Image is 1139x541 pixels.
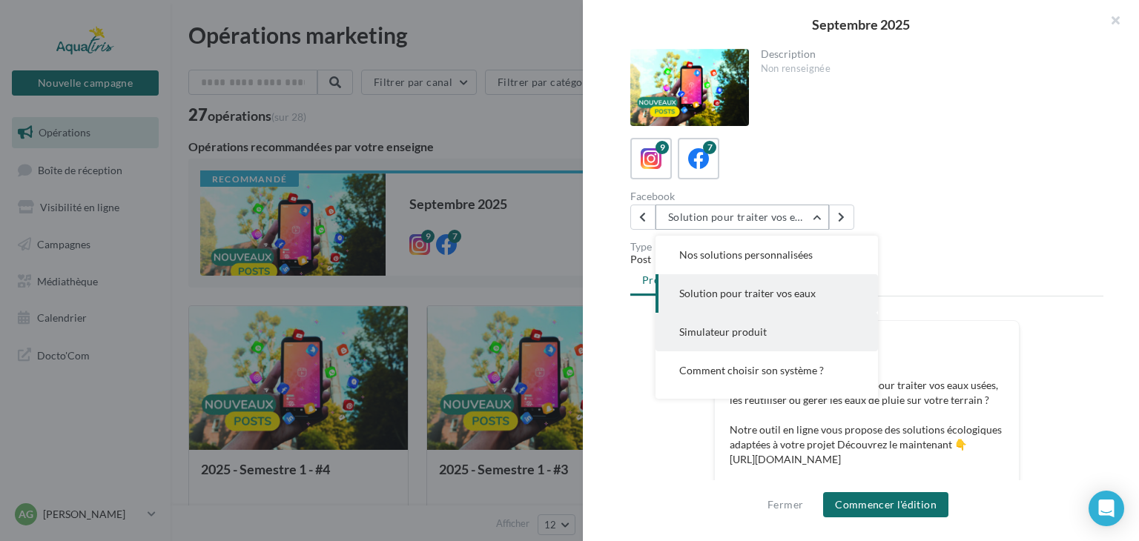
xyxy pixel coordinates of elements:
button: Solution pour traiter vos eaux [656,205,829,230]
div: Post [630,252,1103,267]
span: Nos solutions personnalisées [679,248,813,261]
div: Type [630,242,1103,252]
span: Solution pour traiter vos eaux [679,287,816,299]
button: Nos solutions personnalisées [656,236,878,274]
p: 💡 Vous cherchez une solution pour traiter vos eaux usées, les réutiliser ou gérer les eaux de plu... [730,378,1004,511]
div: Description [761,49,1092,59]
div: 9 [656,141,669,154]
button: Solution pour traiter vos eaux [656,274,878,313]
div: 7 [703,141,716,154]
button: Simulateur produit [656,313,878,351]
div: Facebook [630,191,861,202]
span: Simulateur produit [679,325,767,338]
button: Comment choisir son système ? [656,351,878,390]
div: Non renseignée [761,62,1092,76]
span: Comment choisir son système ? [679,364,824,376]
button: Commencer l'édition [823,492,948,517]
div: Septembre 2025 [607,18,1115,31]
button: Fermer [762,496,809,514]
div: Open Intercom Messenger [1089,491,1124,526]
